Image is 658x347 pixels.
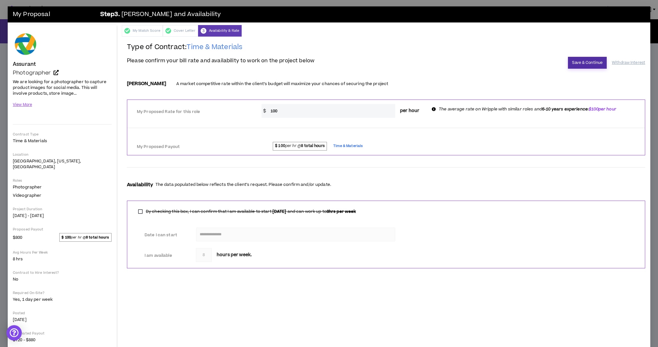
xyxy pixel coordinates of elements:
[6,325,22,341] div: Open Intercom Messenger
[13,250,112,255] p: Avg Hours Per Week
[589,106,616,112] b: $100 per hour
[127,57,314,65] span: Please confirm your bill rate and availability to work on the project below
[187,42,242,52] span: Time & Materials
[62,235,71,240] strong: $ 100
[333,143,363,150] span: Time & Materials
[13,69,51,77] span: Photographer
[155,182,331,188] p: The data populated below reflects the client’s request. Please confirm and/or update.
[13,276,112,282] p: No
[100,10,120,19] b: Step 3 .
[271,209,287,214] b: [DATE]
[13,184,42,190] span: Photographer
[542,106,588,112] b: 6-10 years experience
[59,233,112,241] span: per hr @
[217,252,252,258] span: hours per week.
[163,25,198,37] div: Cover Letter
[13,61,36,67] h4: Assurant
[13,297,112,302] p: Yes, 1 day per week
[13,311,112,316] p: Posted
[13,138,112,144] p: Time & Materials
[439,106,616,112] p: The average rate on Wripple with similar roles and :
[13,193,41,198] span: Videographer
[13,256,112,262] p: 8 hrs
[13,99,32,110] button: View More
[273,142,327,150] span: per hr @
[137,141,247,152] label: My Proposed Payout
[13,213,112,219] p: [DATE] - [DATE]
[13,291,112,295] p: Required On-Site?
[13,8,96,21] h3: My Proposal
[13,331,112,336] p: Estimated Payout
[176,81,388,87] p: A market competitive rate within the client’s budget will maximize your chances of securing the p...
[13,158,112,170] p: [GEOGRAPHIC_DATA], [US_STATE], [GEOGRAPHIC_DATA]
[13,207,112,212] p: Project Duration
[121,10,221,19] span: [PERSON_NAME] and Availability
[13,152,112,157] p: Location
[13,78,112,97] p: We are looking for a photographer to capture product images for social media. This will involve p...
[13,337,112,343] p: $720 - $880
[13,178,112,183] p: Roles
[127,182,153,188] h3: Availability
[127,81,166,87] h3: [PERSON_NAME]
[301,143,325,149] strong: 8 total hours
[13,270,112,275] p: Contract to Hire Interest?
[13,227,112,232] p: Proposed Payout
[145,250,181,261] label: I am available
[275,143,285,149] strong: $ 100
[327,209,356,214] b: 8 hrs per week
[568,57,607,69] button: Save & Continue
[127,43,645,57] h2: Type of Contract:
[146,209,356,214] span: By checking this box, I can confirm that I am available to start and can work up to
[86,235,109,240] strong: 8 total hours
[13,132,112,137] p: Contract Type
[262,104,268,118] span: $
[612,57,645,68] button: Withdraw Interest
[122,25,163,37] div: My Match Score
[137,106,247,117] label: My Proposed Rate for this role
[145,230,181,241] label: Date I can start
[13,233,22,241] span: $800
[13,317,112,323] p: [DATE]
[400,108,419,114] span: per hour
[13,70,112,76] a: Photographer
